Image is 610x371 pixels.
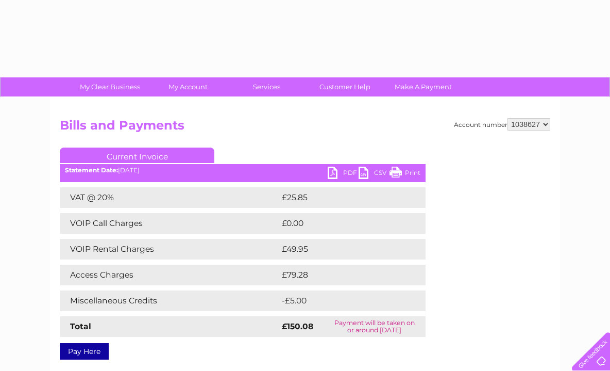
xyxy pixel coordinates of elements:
[65,166,118,174] b: Statement Date:
[146,77,231,96] a: My Account
[454,118,550,131] div: Account number
[302,77,387,96] a: Customer Help
[323,316,426,337] td: Payment will be taken on or around [DATE]
[60,265,279,285] td: Access Charges
[60,213,279,234] td: VOIP Call Charges
[389,167,420,182] a: Print
[70,321,91,331] strong: Total
[279,187,404,208] td: £25.85
[60,239,279,260] td: VOIP Rental Charges
[224,77,309,96] a: Services
[60,148,214,163] a: Current Invoice
[60,118,550,138] h2: Bills and Payments
[328,167,359,182] a: PDF
[60,291,279,311] td: Miscellaneous Credits
[279,291,404,311] td: -£5.00
[67,77,152,96] a: My Clear Business
[279,213,402,234] td: £0.00
[381,77,466,96] a: Make A Payment
[60,167,426,174] div: [DATE]
[60,187,279,208] td: VAT @ 20%
[279,265,405,285] td: £79.28
[359,167,389,182] a: CSV
[279,239,405,260] td: £49.95
[282,321,313,331] strong: £150.08
[60,343,109,360] a: Pay Here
